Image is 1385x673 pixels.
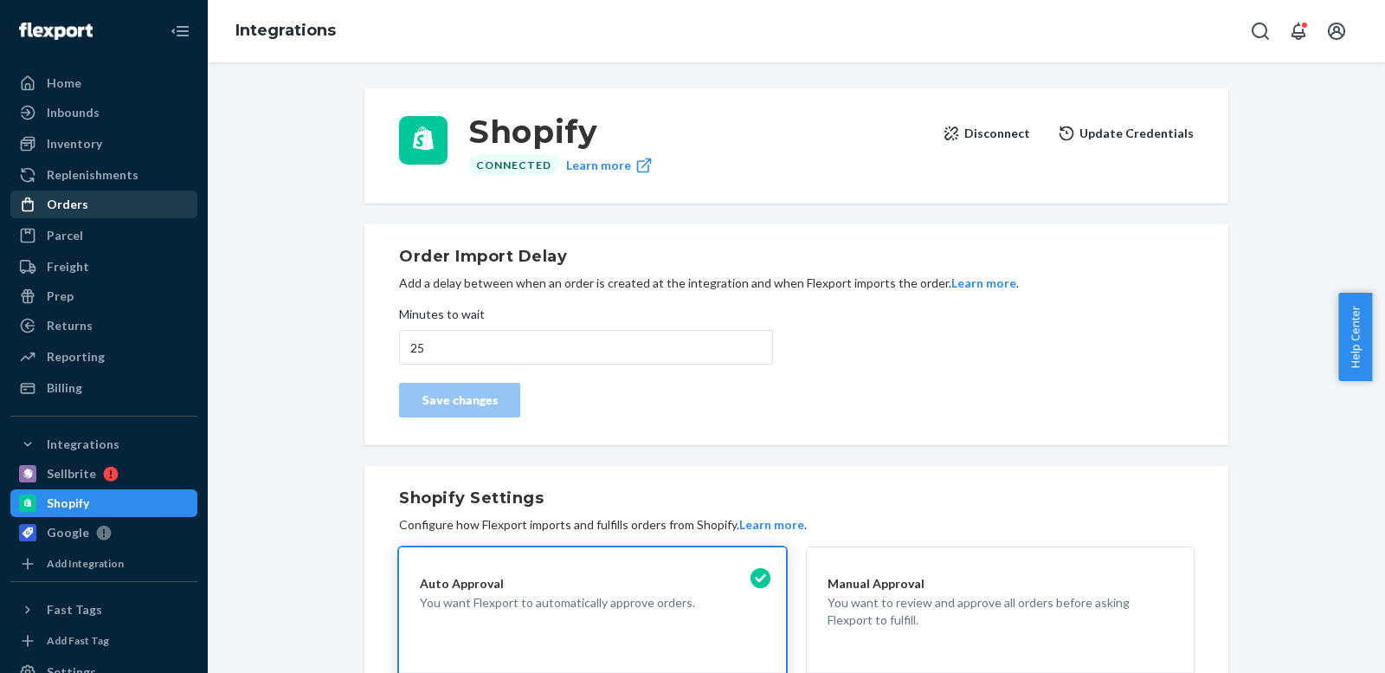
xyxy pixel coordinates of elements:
span: Minutes to wait [399,306,485,330]
div: Integrations [47,436,119,453]
div: Connected [468,154,559,176]
a: Prep [10,282,197,310]
div: Orders [47,196,88,213]
button: Open Search Box [1243,14,1278,49]
div: Billing [47,379,82,397]
a: Add Fast Tag [10,631,197,651]
a: Inbounds [10,99,197,126]
div: Sellbrite [47,465,96,482]
button: Help Center [1338,293,1372,381]
div: Freight [47,258,89,275]
button: Open notifications [1281,14,1316,49]
a: Home [10,69,197,97]
button: Disconnect [943,116,1030,151]
a: Google [10,519,197,547]
p: You want Flexport to automatically approve orders. [420,594,765,612]
a: Orders [10,191,197,218]
div: Prep [47,288,74,305]
p: Manual Approval [828,575,1173,592]
div: Shopify [47,495,89,512]
div: Fast Tags [47,601,102,618]
button: Learn more [951,275,1016,292]
a: Integrations [235,21,336,40]
button: Fast Tags [10,596,197,624]
div: Replenishments [47,166,138,184]
a: Replenishments [10,161,197,189]
div: Home [47,74,81,92]
a: Freight [10,253,197,281]
a: Parcel [10,222,197,249]
div: Parcel [47,227,83,244]
div: Inventory [47,135,102,152]
button: Integrations [10,430,197,458]
h2: Shopify Settings [399,487,1194,509]
a: Reporting [10,343,197,371]
p: Auto Approval [420,575,765,592]
button: Save changes [399,383,520,417]
a: Billing [10,374,197,402]
div: Google [47,524,89,541]
div: Add Fast Tag [47,633,109,648]
p: You want to review and approve all orders before asking Flexport to fulfill. [828,594,1173,629]
div: Save changes [414,392,506,409]
img: Flexport logo [19,23,93,40]
a: Learn more [566,154,653,176]
button: Update Credentials [1058,116,1194,151]
a: Sellbrite [10,460,197,488]
input: Minutes to wait [399,330,773,365]
a: Inventory [10,130,197,158]
p: Configure how Flexport imports and fulfills orders from Shopify. . [399,516,1194,534]
div: Add Integration [47,556,124,571]
h3: Shopify [468,116,929,147]
button: Open account menu [1319,14,1354,49]
h2: Order Import Delay [399,245,1194,268]
button: Close Navigation [163,14,197,49]
a: Add Integration [10,553,197,574]
button: Learn more [739,516,804,534]
div: Inbounds [47,104,100,121]
ol: breadcrumbs [222,6,350,56]
div: Returns [47,317,93,334]
a: Returns [10,312,197,340]
a: Shopify [10,489,197,517]
p: Add a delay between when an order is created at the integration and when Flexport imports the ord... [399,275,1194,292]
div: Reporting [47,348,105,366]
